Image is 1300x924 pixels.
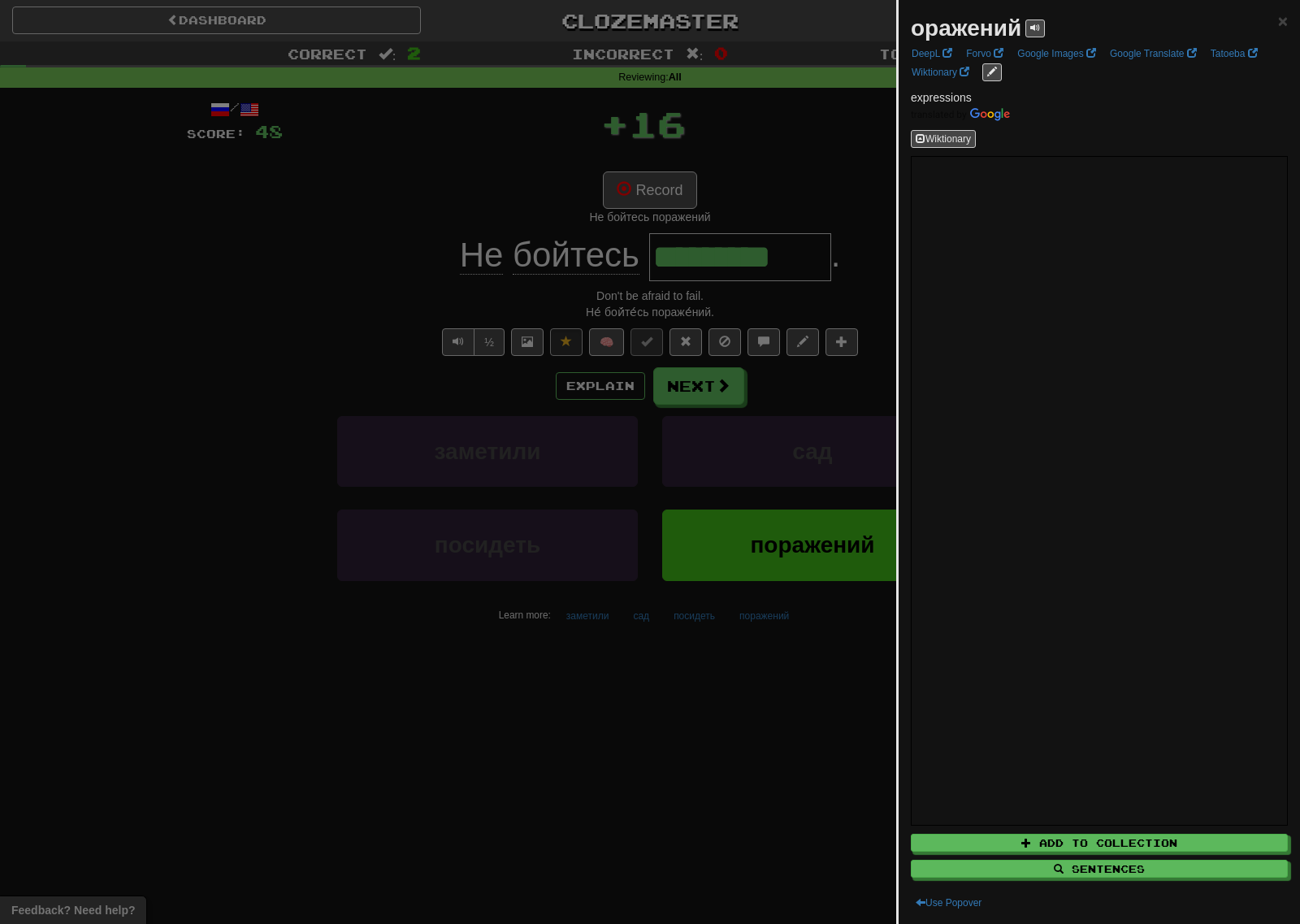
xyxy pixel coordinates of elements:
button: Add to Collection [911,834,1288,852]
button: Use Popover [911,894,986,912]
a: Google Images [1012,45,1101,63]
button: Wiktionary [911,130,976,148]
a: Tatoeba [1206,45,1263,63]
span: expressions [911,91,972,104]
a: Wiktionary [907,63,974,81]
a: Google Translate [1105,45,1202,63]
button: edit links [982,63,1002,81]
span: × [1278,11,1288,30]
button: Close [1278,12,1288,29]
strong: оражений [911,15,1021,41]
button: Sentences [911,860,1288,878]
a: DeepL [907,45,957,63]
img: Color short [911,108,1010,121]
a: Forvo [961,45,1008,63]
